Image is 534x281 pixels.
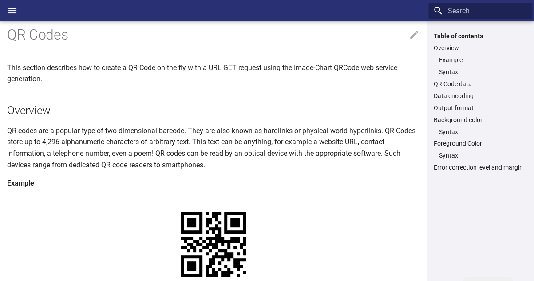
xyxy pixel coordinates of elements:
[439,68,527,76] a: Syntax
[434,151,527,159] nav: Foreground Color
[439,151,527,159] a: Syntax
[428,3,532,19] input: Search
[439,56,527,64] a: Example
[434,80,527,88] a: QR Code data
[434,128,527,136] nav: Background color
[434,44,527,52] a: Overview
[7,178,419,189] h4: Example
[7,103,419,118] h2: Overview
[434,104,527,112] a: Output format
[434,116,527,124] a: Background color
[7,125,419,170] p: QR codes are a popular type of two-dimensional barcode. They are also known as hardlinks or physi...
[434,163,527,171] a: Error correction level and margin
[439,128,527,136] a: Syntax
[7,62,419,85] p: This section describes how to create a QR Code on the fly with a URL GET request using the Image-...
[428,32,532,40] label: Table of contents
[434,139,527,147] a: Foreground Color
[434,56,527,76] nav: Overview
[434,92,527,100] a: Data encoding
[428,32,532,172] nav: Table of contents
[7,26,419,44] h1: QR Codes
